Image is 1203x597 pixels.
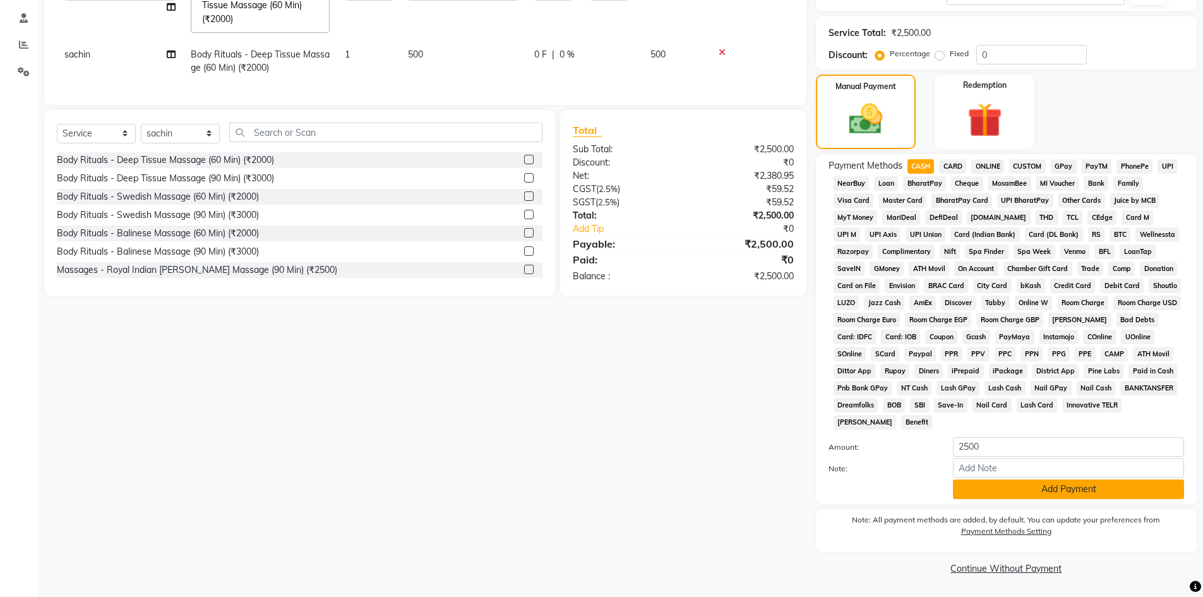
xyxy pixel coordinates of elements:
span: [PERSON_NAME] [834,415,897,430]
span: CEdge [1087,210,1116,225]
span: CUSTOM [1009,159,1046,174]
span: | [552,48,554,61]
span: City Card [973,279,1012,293]
span: Lash Cash [985,381,1026,395]
span: 1 [345,49,350,60]
span: District App [1032,364,1079,378]
span: Credit Card [1050,279,1096,293]
span: CAMP [1101,347,1128,361]
span: Family [1113,176,1143,191]
span: Spa Finder [965,244,1008,259]
span: PayTM [1082,159,1112,174]
img: _gift.svg [957,99,1013,142]
span: LUZO [834,296,859,310]
span: Donation [1140,262,1177,276]
span: SOnline [834,347,866,361]
span: Bank [1084,176,1108,191]
div: Body Rituals - Deep Tissue Massage (60 Min) (₹2000) [57,154,274,167]
span: SaveIN [834,262,865,276]
span: BFL [1094,244,1115,259]
span: TCL [1063,210,1083,225]
span: Pnb Bank GPay [834,381,892,395]
span: Innovative TELR [1062,398,1122,413]
span: Chamber Gift Card [1003,262,1072,276]
span: Other Cards [1058,193,1105,208]
div: ₹2,500.00 [683,236,803,251]
div: ₹2,500.00 [891,27,931,40]
span: Diners [914,364,943,378]
span: GPay [1051,159,1077,174]
label: Note: [819,463,944,474]
div: Body Rituals - Balinese Massage (90 Min) (₹3000) [57,245,259,258]
div: ( ) [563,196,683,209]
div: Net: [563,169,683,183]
label: Fixed [950,48,969,59]
span: Card on File [834,279,880,293]
span: Nail Card [973,398,1012,413]
div: Body Rituals - Swedish Massage (60 Min) (₹2000) [57,190,259,203]
span: Paid in Cash [1128,364,1177,378]
span: 2.5% [598,197,617,207]
span: Lash Card [1017,398,1058,413]
span: Discover [941,296,976,310]
a: Add Tip [563,222,703,236]
span: PPE [1075,347,1096,361]
div: Payable: [563,236,683,251]
span: MyT Money [834,210,878,225]
span: BRAC Card [924,279,968,293]
span: ONLINE [971,159,1004,174]
span: MosamBee [988,176,1031,191]
span: Pine Labs [1084,364,1123,378]
span: CASH [907,159,935,174]
span: Dittor App [834,364,876,378]
span: Room Charge USD [1113,296,1181,310]
span: BTC [1110,227,1130,242]
span: 500 [650,49,666,60]
span: Nift [940,244,960,259]
span: Save-In [934,398,967,413]
span: UPI M [834,227,861,242]
span: Gcash [962,330,990,344]
span: Wellnessta [1135,227,1179,242]
span: Shoutlo [1149,279,1181,293]
div: ₹59.52 [683,196,803,209]
span: Room Charge [1057,296,1108,310]
span: Card (DL Bank) [1025,227,1083,242]
div: ₹0 [703,222,803,236]
span: ATH Movil [909,262,949,276]
span: CARD [939,159,966,174]
span: iPackage [989,364,1027,378]
div: ( ) [563,183,683,196]
span: 0 % [560,48,575,61]
a: x [233,13,239,25]
span: SCard [871,347,899,361]
span: SBI [910,398,929,413]
div: ₹0 [683,252,803,267]
span: Card: IDFC [834,330,877,344]
input: Amount [953,437,1184,457]
input: Add Note [953,458,1184,478]
span: BOB [883,398,905,413]
div: Balance : [563,270,683,283]
span: Total [573,124,602,137]
div: ₹2,380.95 [683,169,803,183]
span: COnline [1083,330,1116,344]
span: sachin [64,49,90,60]
div: Discount: [563,156,683,169]
span: THD [1036,210,1058,225]
span: Room Charge Euro [834,313,901,327]
div: Sub Total: [563,143,683,156]
span: Cheque [951,176,983,191]
span: 0 F [534,48,547,61]
span: Comp [1108,262,1135,276]
div: Body Rituals - Deep Tissue Massage (90 Min) (₹3000) [57,172,274,185]
div: ₹2,500.00 [683,270,803,283]
span: Loan [874,176,898,191]
span: Debit Card [1100,279,1144,293]
div: Massages - Royal Indian [PERSON_NAME] Massage (90 Min) (₹2500) [57,263,337,277]
span: Coupon [925,330,957,344]
span: Venmo [1060,244,1090,259]
span: PPC [995,347,1016,361]
label: Amount: [819,442,944,453]
span: Envision [885,279,919,293]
